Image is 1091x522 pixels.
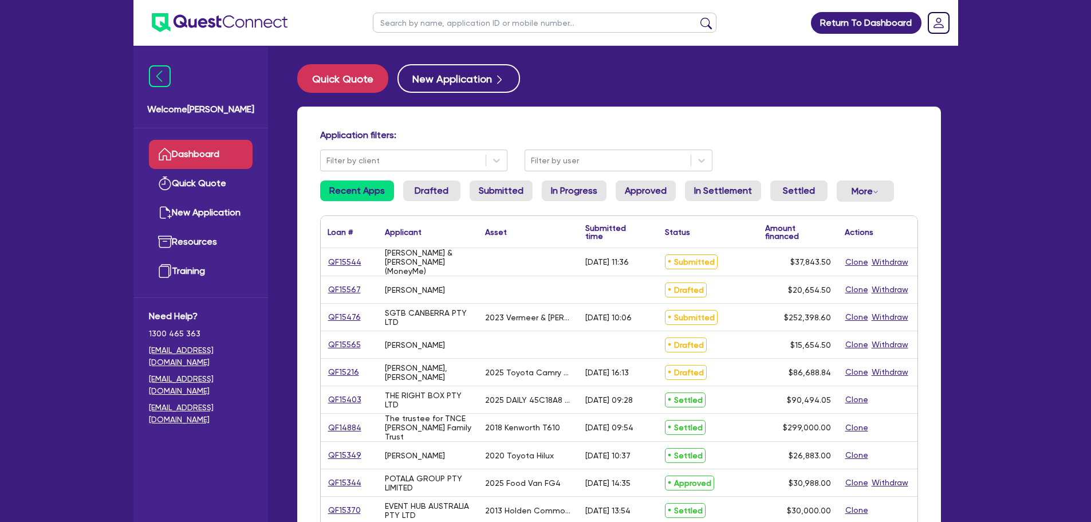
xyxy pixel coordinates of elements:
div: 2013 Holden Commodore SS [485,506,572,515]
div: [PERSON_NAME] [385,451,445,460]
a: In Progress [542,180,606,201]
div: [DATE] 13:54 [585,506,631,515]
img: training [158,264,172,278]
span: Drafted [665,337,707,352]
button: Clone [845,338,869,351]
button: Clone [845,504,869,517]
a: Submitted [470,180,533,201]
div: Applicant [385,228,422,236]
div: EVENT HUB AUSTRALIA PTY LTD [385,501,471,520]
a: QF15370 [328,504,361,517]
a: [EMAIL_ADDRESS][DOMAIN_NAME] [149,402,253,426]
a: Drafted [403,180,460,201]
span: $252,398.60 [784,313,831,322]
a: Quick Quote [149,169,253,198]
button: Clone [845,256,869,269]
button: Dropdown toggle [837,180,894,202]
img: resources [158,235,172,249]
a: [EMAIL_ADDRESS][DOMAIN_NAME] [149,344,253,368]
div: Actions [845,228,873,236]
span: Drafted [665,365,707,380]
div: Status [665,228,690,236]
img: quick-quote [158,176,172,190]
a: Approved [616,180,676,201]
a: QF14884 [328,421,362,434]
div: Amount financed [765,224,831,240]
div: Loan # [328,228,353,236]
input: Search by name, application ID or mobile number... [373,13,716,33]
a: Recent Apps [320,180,394,201]
button: Withdraw [871,366,909,379]
button: Withdraw [871,283,909,296]
a: Training [149,257,253,286]
div: 2023 Vermeer & [PERSON_NAME] VSK70-500 & NQR87/80-190 [485,313,572,322]
button: Withdraw [871,476,909,489]
img: new-application [158,206,172,219]
span: Approved [665,476,714,490]
span: $30,988.00 [789,478,831,488]
div: 2020 Toyota Hilux [485,451,554,460]
a: QF15476 [328,311,361,324]
div: [DATE] 14:35 [585,478,631,488]
div: 2025 Toyota Camry Ascent Hybrid [485,368,572,377]
span: $299,000.00 [783,423,831,432]
div: Submitted time [585,224,641,240]
span: $90,494.05 [787,395,831,405]
div: [DATE] 09:54 [585,423,633,432]
a: In Settlement [685,180,761,201]
div: [PERSON_NAME] [385,285,445,295]
div: Asset [485,228,507,236]
div: 2018 Kenworth T610 [485,423,560,432]
button: New Application [397,64,520,93]
a: QF15344 [328,476,362,489]
a: [EMAIL_ADDRESS][DOMAIN_NAME] [149,373,253,397]
span: $20,654.50 [788,285,831,295]
div: [DATE] 16:13 [585,368,629,377]
button: Clone [845,393,869,406]
a: Quick Quote [297,64,397,93]
button: Clone [845,421,869,434]
button: Withdraw [871,256,909,269]
img: icon-menu-close [149,65,171,87]
div: THE RIGHT BOX PTY LTD [385,391,471,409]
div: 2025 DAILY 45C18A8 3.75M DUAL CAB [485,395,572,405]
h4: Application filters: [320,129,918,140]
div: POTALA GROUP PTY LIMITED [385,474,471,492]
a: New Application [149,198,253,227]
span: Welcome [PERSON_NAME] [147,103,254,116]
span: $15,654.50 [790,340,831,350]
a: Settled [770,180,828,201]
img: quest-connect-logo-blue [152,13,287,32]
div: [PERSON_NAME] [385,340,445,350]
button: Clone [845,366,869,379]
button: Withdraw [871,311,909,324]
span: $86,688.84 [789,368,831,377]
span: Submitted [665,254,718,269]
button: Clone [845,476,869,489]
span: Settled [665,448,706,463]
span: $26,883.00 [789,451,831,460]
span: 1300 465 363 [149,328,253,340]
button: Clone [845,449,869,462]
button: Clone [845,311,869,324]
button: Withdraw [871,338,909,351]
a: QF15565 [328,338,361,351]
a: Dashboard [149,140,253,169]
a: Resources [149,227,253,257]
button: Clone [845,283,869,296]
div: The trustee for TNCE [PERSON_NAME] Family Trust [385,414,471,441]
a: QF15567 [328,283,361,296]
div: [PERSON_NAME] & [PERSON_NAME] (MoneyMe) [385,248,471,276]
a: QF15349 [328,449,362,462]
a: QF15544 [328,256,362,269]
a: Dropdown toggle [924,8,954,38]
div: [PERSON_NAME], [PERSON_NAME] [385,363,471,382]
div: [DATE] 09:28 [585,395,633,405]
span: Need Help? [149,309,253,323]
span: Drafted [665,282,707,297]
div: SGTB CANBERRA PTY LTD [385,308,471,327]
span: Settled [665,420,706,435]
a: QF15216 [328,366,360,379]
div: [DATE] 10:37 [585,451,631,460]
